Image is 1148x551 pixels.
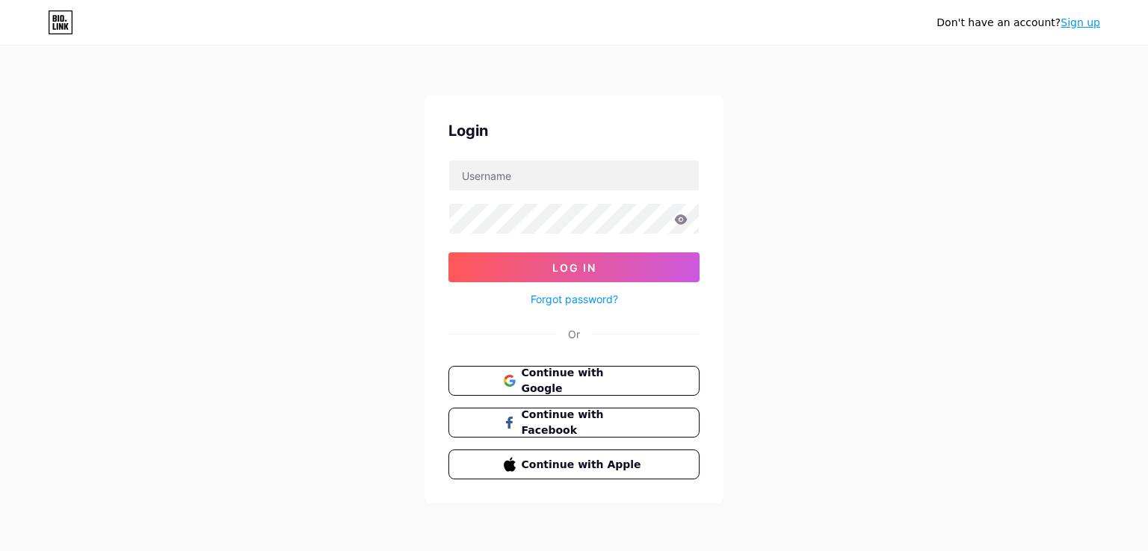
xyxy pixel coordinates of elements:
[449,161,699,190] input: Username
[522,365,645,396] span: Continue with Google
[1061,16,1100,28] a: Sign up
[552,261,596,274] span: Log In
[522,407,645,438] span: Continue with Facebook
[531,291,618,307] a: Forgot password?
[448,119,700,142] div: Login
[448,408,700,438] button: Continue with Facebook
[568,326,580,342] div: Or
[936,15,1100,31] div: Don't have an account?
[448,366,700,396] button: Continue with Google
[448,449,700,479] button: Continue with Apple
[522,457,645,473] span: Continue with Apple
[448,252,700,282] button: Log In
